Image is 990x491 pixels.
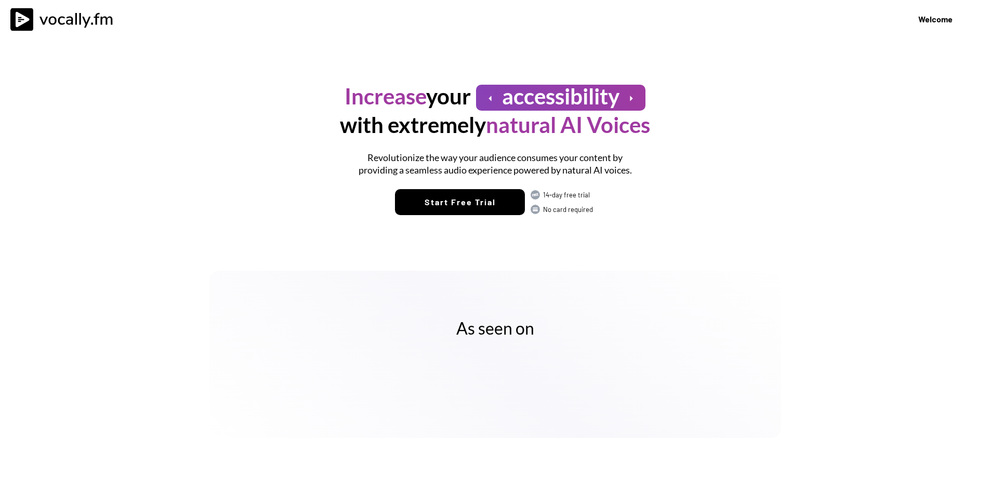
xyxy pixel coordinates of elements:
[243,317,747,339] h2: As seen on
[10,8,120,31] img: vocally%20logo.svg
[543,190,595,200] div: 14-day free trial
[345,82,471,111] h1: your
[918,13,953,25] div: Welcome
[254,337,342,425] img: yH5BAEAAAAALAAAAAABAAEAAAIBRAA7
[385,337,473,425] img: yH5BAEAAAAALAAAAAABAAEAAAIBRAA7
[345,83,426,109] font: Increase
[530,204,540,215] img: CARD.svg
[543,205,595,214] div: No card required
[395,189,525,215] button: Start Free Trial
[648,363,736,399] img: yH5BAEAAAAALAAAAAABAAEAAAIBRAA7
[502,82,619,111] h1: accessibility
[352,152,638,176] h1: Revolutionize the way your audience consumes your content by providing a seamless audio experienc...
[517,337,605,425] img: yH5BAEAAAAALAAAAAABAAEAAAIBRAA7
[530,190,540,200] img: FREE.svg
[340,111,650,139] h1: with extremely
[958,9,980,31] img: yH5BAEAAAAALAAAAAABAAEAAAIBRAA7
[625,92,638,105] button: arrow_right
[486,112,650,138] font: natural AI Voices
[484,92,497,105] button: arrow_left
